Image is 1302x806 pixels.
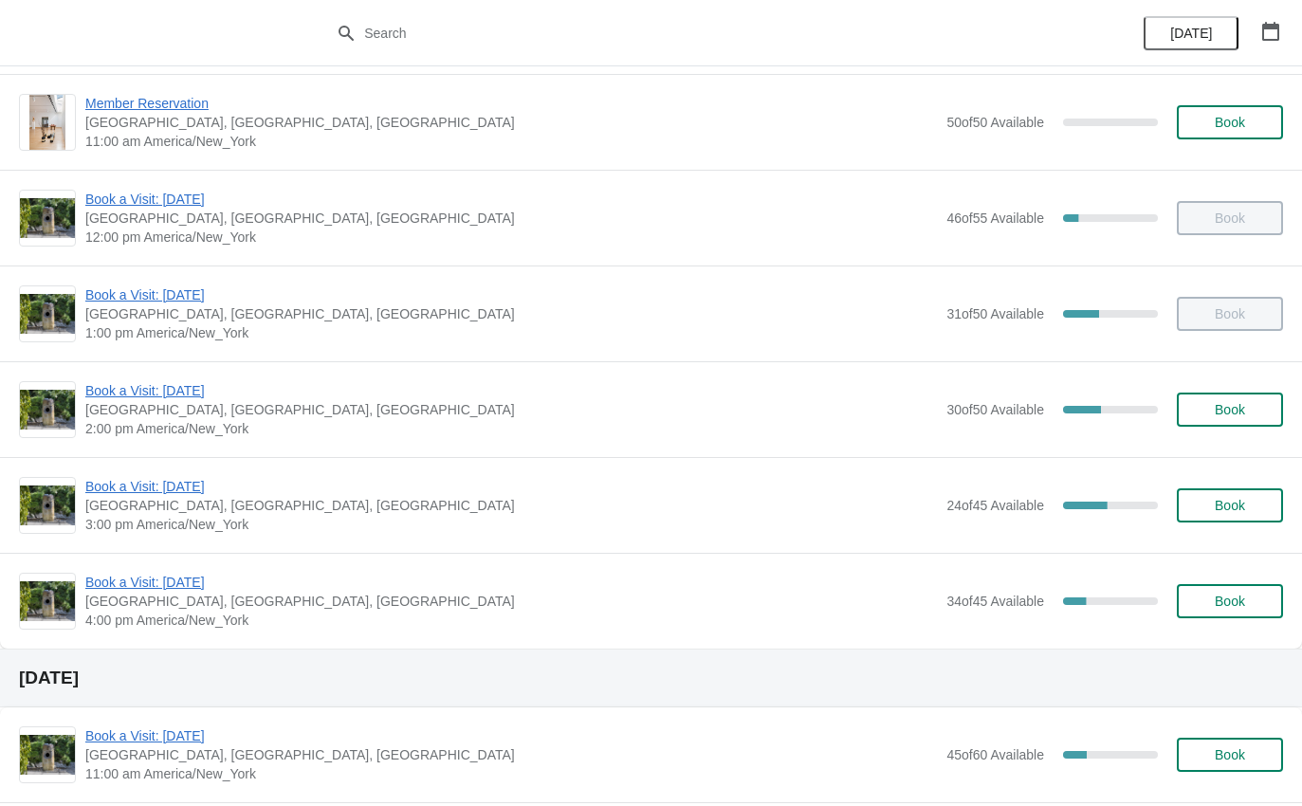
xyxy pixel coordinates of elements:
[85,496,937,515] span: [GEOGRAPHIC_DATA], [GEOGRAPHIC_DATA], [GEOGRAPHIC_DATA]
[1215,747,1245,762] span: Book
[946,402,1044,417] span: 30 of 50 Available
[85,764,937,783] span: 11:00 am America/New_York
[946,498,1044,513] span: 24 of 45 Available
[85,190,937,209] span: Book a Visit: [DATE]
[20,485,75,525] img: Book a Visit: August 2025 | The Noguchi Museum, 33rd Road, Queens, NY, USA | 3:00 pm America/New_...
[1177,105,1283,139] button: Book
[85,209,937,228] span: [GEOGRAPHIC_DATA], [GEOGRAPHIC_DATA], [GEOGRAPHIC_DATA]
[1144,16,1238,50] button: [DATE]
[1177,584,1283,618] button: Book
[29,95,66,150] img: Member Reservation | The Noguchi Museum, 33rd Road, Queens, NY, USA | 11:00 am America/New_York
[85,419,937,438] span: 2:00 pm America/New_York
[946,306,1044,321] span: 31 of 50 Available
[20,390,75,430] img: Book a Visit: August 2025 | The Noguchi Museum, 33rd Road, Queens, NY, USA | 2:00 pm America/New_...
[946,594,1044,609] span: 34 of 45 Available
[1215,594,1245,609] span: Book
[85,381,937,400] span: Book a Visit: [DATE]
[85,611,937,630] span: 4:00 pm America/New_York
[1177,738,1283,772] button: Book
[85,573,937,592] span: Book a Visit: [DATE]
[1215,402,1245,417] span: Book
[1177,488,1283,522] button: Book
[20,735,75,775] img: Book a Visit: August 2025 | The Noguchi Museum, 33rd Road, Queens, NY, USA | 11:00 am America/New...
[85,132,937,151] span: 11:00 am America/New_York
[85,285,937,304] span: Book a Visit: [DATE]
[85,745,937,764] span: [GEOGRAPHIC_DATA], [GEOGRAPHIC_DATA], [GEOGRAPHIC_DATA]
[85,304,937,323] span: [GEOGRAPHIC_DATA], [GEOGRAPHIC_DATA], [GEOGRAPHIC_DATA]
[85,228,937,247] span: 12:00 pm America/New_York
[20,198,75,238] img: Book a Visit: August 2025 | The Noguchi Museum, 33rd Road, Queens, NY, USA | 12:00 pm America/New...
[20,581,75,621] img: Book a Visit: August 2025 | The Noguchi Museum, 33rd Road, Queens, NY, USA | 4:00 pm America/New_...
[85,323,937,342] span: 1:00 pm America/New_York
[1170,26,1212,41] span: [DATE]
[85,592,937,611] span: [GEOGRAPHIC_DATA], [GEOGRAPHIC_DATA], [GEOGRAPHIC_DATA]
[946,211,1044,226] span: 46 of 55 Available
[85,726,937,745] span: Book a Visit: [DATE]
[1215,498,1245,513] span: Book
[85,113,937,132] span: [GEOGRAPHIC_DATA], [GEOGRAPHIC_DATA], [GEOGRAPHIC_DATA]
[946,115,1044,130] span: 50 of 50 Available
[1215,115,1245,130] span: Book
[85,94,937,113] span: Member Reservation
[363,16,977,50] input: Search
[1177,393,1283,427] button: Book
[85,515,937,534] span: 3:00 pm America/New_York
[20,294,75,334] img: Book a Visit: August 2025 | The Noguchi Museum, 33rd Road, Queens, NY, USA | 1:00 pm America/New_...
[85,477,937,496] span: Book a Visit: [DATE]
[19,669,1283,687] h2: [DATE]
[946,747,1044,762] span: 45 of 60 Available
[85,400,937,419] span: [GEOGRAPHIC_DATA], [GEOGRAPHIC_DATA], [GEOGRAPHIC_DATA]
